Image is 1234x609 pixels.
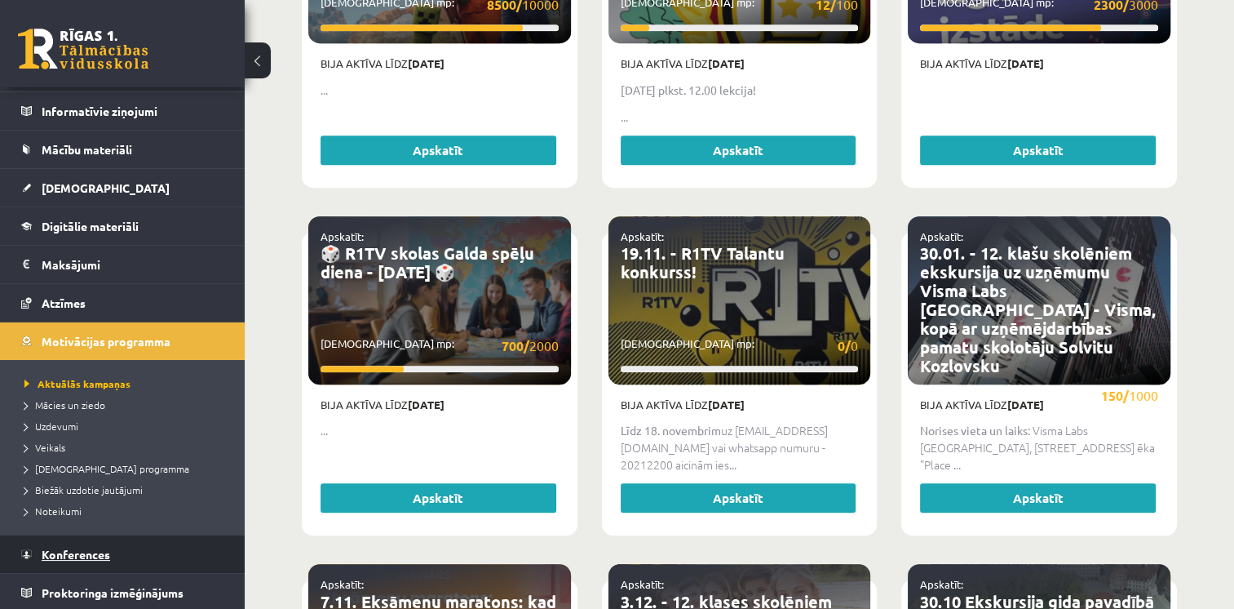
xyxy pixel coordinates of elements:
p: ... [321,82,559,99]
a: Apskatīt [321,483,556,513]
a: 🎲 R1TV skolas Galda spēļu diena - [DATE] 🎲 [321,242,534,282]
a: Apskatīt [621,483,856,513]
p: Bija aktīva līdz [920,56,1158,72]
strong: Norises vieta un laiks [920,423,1028,438]
span: Mācību materiāli [42,142,132,157]
p: [DEMOGRAPHIC_DATA] mp: [920,385,1158,406]
a: Veikals [24,440,228,455]
p: Bija aktīva līdz [621,397,859,413]
a: Mācību materiāli [21,131,224,168]
a: Aktuālās kampaņas [24,376,228,391]
a: Rīgas 1. Tālmācības vidusskola [18,29,148,69]
span: Veikals [24,441,65,454]
span: [DEMOGRAPHIC_DATA] [42,180,170,195]
p: [DEMOGRAPHIC_DATA] mp: [321,336,559,356]
a: [DEMOGRAPHIC_DATA] [21,169,224,207]
a: Apskatīt [920,136,1156,165]
a: Apskatīt [621,136,856,165]
a: Motivācijas programma [21,322,224,360]
a: [DEMOGRAPHIC_DATA] programma [24,461,228,476]
span: Proktoringa izmēģinājums [42,585,184,600]
span: Biežāk uzdotie jautājumi [24,483,143,496]
p: uz [EMAIL_ADDRESS][DOMAIN_NAME] vai whatsapp numuru - 20212200 aicinām ies... [621,422,859,473]
a: Apskatīt: [621,229,664,243]
strong: 0/ [838,337,851,354]
p: [DEMOGRAPHIC_DATA] mp: [621,336,859,356]
a: Maksājumi [21,246,224,283]
a: Digitālie materiāli [21,207,224,245]
span: Digitālie materiāli [42,219,139,233]
a: 30.01. - 12. klašu skolēniem ekskursija uz uzņēmumu Visma Labs [GEOGRAPHIC_DATA] - Visma, kopā ar... [920,242,1156,376]
strong: [DATE] [408,56,445,70]
a: Apskatīt: [621,577,664,591]
span: 0 [838,336,858,356]
a: Mācies un ziedo [24,398,228,412]
a: Informatīvie ziņojumi [21,92,224,130]
strong: [DATE] [708,398,745,411]
a: Apskatīt [920,483,1156,513]
strong: 150/ [1101,387,1129,404]
span: Konferences [42,547,110,562]
a: 19.11. - R1TV Talantu konkurss! [621,242,785,282]
a: Biežāk uzdotie jautājumi [24,482,228,497]
p: Bija aktīva līdz [621,56,859,72]
strong: [DATE] [408,398,445,411]
strong: Līdz 18. novembrim [621,423,721,438]
a: Apskatīt: [321,229,364,243]
p: ... [321,422,559,439]
span: Mācies un ziedo [24,398,105,411]
a: Apskatīt: [321,577,364,591]
span: Atzīmes [42,296,86,310]
a: Apskatīt [321,136,556,165]
span: 1000 [1101,385,1158,406]
a: Apskatīt: [920,577,963,591]
strong: [DATE] plkst. 12.00 lekcija! [621,82,756,97]
a: Apskatīt: [920,229,963,243]
strong: [DATE] [1007,398,1044,411]
a: Konferences [21,536,224,573]
span: Noteikumi [24,505,82,518]
p: Bija aktīva līdz [321,56,559,72]
strong: [DATE] [1007,56,1044,70]
p: ... [621,109,859,126]
span: 2000 [502,336,559,356]
span: Aktuālās kampaņas [24,377,130,390]
legend: Maksājumi [42,246,224,283]
strong: [DATE] [708,56,745,70]
span: [DEMOGRAPHIC_DATA] programma [24,462,189,475]
span: Uzdevumi [24,420,78,433]
a: Uzdevumi [24,419,228,433]
p: Bija aktīva līdz [321,397,559,413]
p: : Visma Labs [GEOGRAPHIC_DATA], [STREET_ADDRESS] ēka "Place ... [920,422,1158,473]
legend: Informatīvie ziņojumi [42,92,224,130]
strong: 700/ [502,337,529,354]
a: Noteikumi [24,504,228,518]
span: Motivācijas programma [42,334,170,349]
a: Atzīmes [21,284,224,322]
